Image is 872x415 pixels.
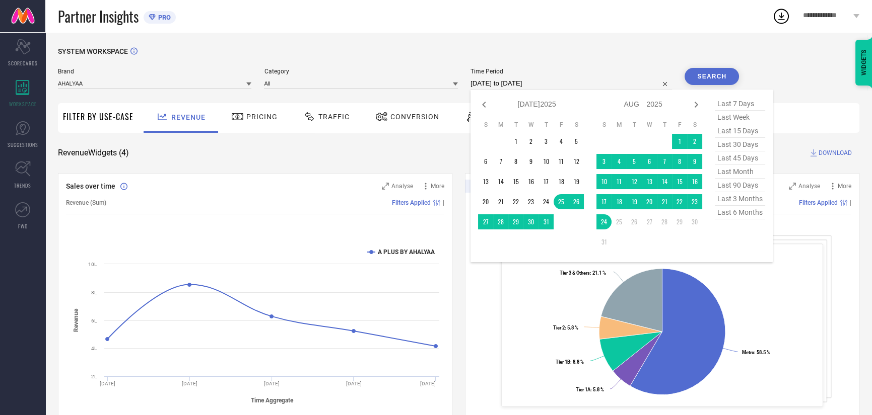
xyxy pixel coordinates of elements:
[390,113,439,121] span: Conversion
[569,194,584,209] td: Sat Jul 26 2025
[642,174,657,189] td: Wed Aug 13 2025
[171,113,206,121] span: Revenue
[838,183,851,190] span: More
[431,183,444,190] span: More
[471,68,672,75] span: Time Period
[657,214,672,229] td: Thu Aug 28 2025
[91,346,97,351] text: 4L
[642,121,657,129] th: Wednesday
[391,183,413,190] span: Analyse
[58,68,251,75] span: Brand
[346,381,362,386] text: [DATE]
[742,350,754,355] tspan: Metro
[799,199,838,206] span: Filters Applied
[850,199,851,206] span: |
[508,154,523,169] td: Tue Jul 08 2025
[612,121,627,129] th: Monday
[493,214,508,229] td: Mon Jul 28 2025
[569,174,584,189] td: Sat Jul 19 2025
[687,174,702,189] td: Sat Aug 16 2025
[556,359,584,365] text: : 8.8 %
[66,182,115,190] span: Sales over time
[264,381,280,386] text: [DATE]
[576,387,604,392] text: : 5.8 %
[523,194,539,209] td: Wed Jul 23 2025
[742,350,770,355] text: : 58.5 %
[508,134,523,149] td: Tue Jul 01 2025
[596,154,612,169] td: Sun Aug 03 2025
[523,214,539,229] td: Wed Jul 30 2025
[553,325,578,330] text: : 5.8 %
[772,7,790,25] div: Open download list
[554,154,569,169] td: Fri Jul 11 2025
[798,183,820,190] span: Analyse
[9,100,37,108] span: WORKSPACE
[523,174,539,189] td: Wed Jul 16 2025
[560,270,590,276] tspan: Tier 3 & Others
[478,174,493,189] td: Sun Jul 13 2025
[554,121,569,129] th: Friday
[8,59,38,67] span: SCORECARDS
[14,182,31,189] span: TRENDS
[554,134,569,149] td: Fri Jul 04 2025
[478,154,493,169] td: Sun Jul 06 2025
[478,121,493,129] th: Sunday
[596,121,612,129] th: Sunday
[612,214,627,229] td: Mon Aug 25 2025
[523,121,539,129] th: Wednesday
[251,396,294,403] tspan: Time Aggregate
[687,121,702,129] th: Saturday
[672,194,687,209] td: Fri Aug 22 2025
[627,174,642,189] td: Tue Aug 12 2025
[715,192,765,206] span: last 3 months
[523,154,539,169] td: Wed Jul 09 2025
[612,194,627,209] td: Mon Aug 18 2025
[66,199,106,206] span: Revenue (Sum)
[687,134,702,149] td: Sat Aug 02 2025
[627,214,642,229] td: Tue Aug 26 2025
[715,179,765,192] span: last 90 days
[715,97,765,111] span: last 7 days
[715,138,765,151] span: last 30 days
[657,174,672,189] td: Thu Aug 14 2025
[478,99,490,111] div: Previous month
[539,121,554,129] th: Thursday
[556,359,570,365] tspan: Tier 1B
[657,154,672,169] td: Thu Aug 07 2025
[156,14,171,21] span: PRO
[553,325,565,330] tspan: Tier 2
[63,111,133,123] span: Filter By Use-Case
[642,154,657,169] td: Wed Aug 06 2025
[819,148,852,158] span: DOWNLOAD
[58,47,128,55] span: SYSTEM WORKSPACE
[554,194,569,209] td: Fri Jul 25 2025
[576,387,591,392] tspan: Tier 1A
[382,183,389,190] svg: Zoom
[657,121,672,129] th: Thursday
[612,154,627,169] td: Mon Aug 04 2025
[687,194,702,209] td: Sat Aug 23 2025
[715,151,765,165] span: last 45 days
[100,381,115,386] text: [DATE]
[685,68,739,85] button: Search
[554,174,569,189] td: Fri Jul 18 2025
[789,183,796,190] svg: Zoom
[672,154,687,169] td: Fri Aug 08 2025
[508,121,523,129] th: Tuesday
[539,134,554,149] td: Thu Jul 03 2025
[264,68,457,75] span: Category
[596,174,612,189] td: Sun Aug 10 2025
[378,248,435,256] text: A PLUS BY AHALYAA
[560,270,606,276] text: : 21.1 %
[596,234,612,250] td: Sun Aug 31 2025
[690,99,702,111] div: Next month
[478,214,493,229] td: Sun Jul 27 2025
[715,124,765,138] span: last 15 days
[493,121,508,129] th: Monday
[539,174,554,189] td: Thu Jul 17 2025
[715,111,765,124] span: last week
[91,290,97,295] text: 8L
[687,154,702,169] td: Sat Aug 09 2025
[420,381,436,386] text: [DATE]
[508,194,523,209] td: Tue Jul 22 2025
